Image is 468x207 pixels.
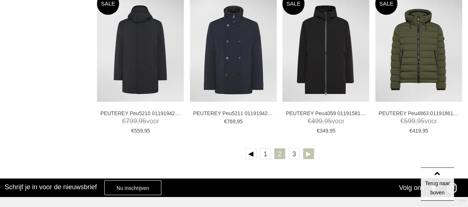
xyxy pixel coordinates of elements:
span: 95 [417,117,424,125]
span: 95 [144,128,150,134]
a: PEUTEREY Peu4863 01191861 Jassen [378,110,459,117]
a: Terug naar boven [421,167,454,201]
div: Volg ons [399,178,424,197]
a: PEUTEREY Peu5211 01191942 Jassen [193,110,273,117]
span: voor [378,117,459,126]
span: € [410,128,413,134]
a: 2 [274,148,285,159]
span: voor [286,117,366,126]
span: € [122,117,126,125]
span: 349 [320,128,328,134]
span: , [143,128,144,134]
span: 419 [412,128,421,134]
a: Instagram [445,178,463,197]
span: 799 [126,117,137,125]
span: , [322,117,324,125]
span: € [307,117,311,125]
a: 3 [289,148,300,159]
span: , [236,118,237,124]
a: PEUTEREY Peu5210 01191942 Jassen [100,110,181,117]
a: PEUTEREY Peu4059 01191581 Jassen [286,110,366,117]
span: € [317,128,320,134]
a: 1 [260,148,271,159]
h3: Schrijf je in voor de nieuwsbrief [5,183,97,191]
span: € [224,118,227,124]
span: 559 [134,128,143,134]
span: 599 [404,117,415,125]
span: € [131,128,134,134]
span: , [415,117,417,125]
span: , [328,128,330,134]
span: 95 [324,117,331,125]
span: 769 [227,118,235,124]
a: Divide [457,196,466,205]
span: voor [100,117,181,126]
a: Nu inschrijven [104,180,161,195]
span: 95 [330,128,336,134]
span: 499 [311,117,322,125]
span: € [400,117,404,125]
span: 95 [139,117,146,125]
span: , [137,117,139,125]
span: , [421,128,422,134]
span: 95 [237,118,243,124]
span: 95 [422,128,428,134]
